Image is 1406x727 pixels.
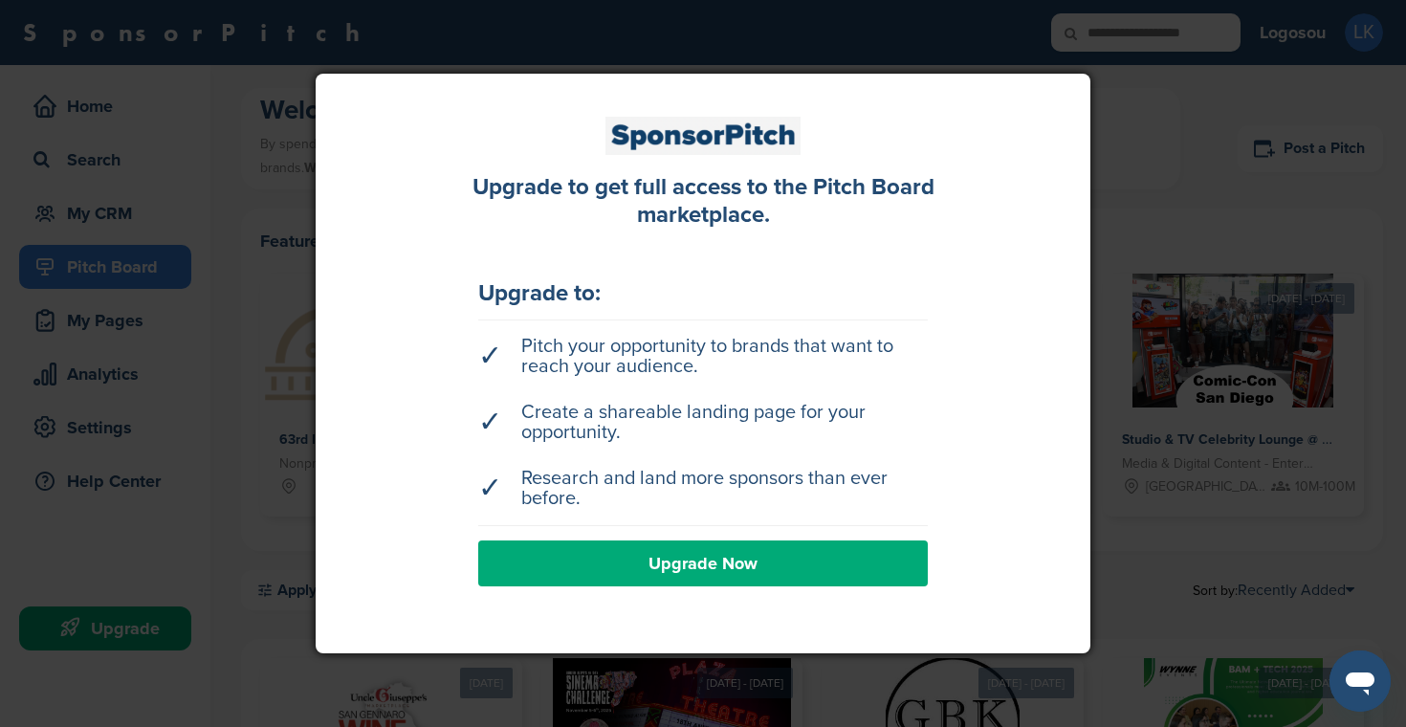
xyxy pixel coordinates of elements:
[1074,62,1103,91] a: Close
[478,540,928,586] a: Upgrade Now
[450,174,956,230] div: Upgrade to get full access to the Pitch Board marketplace.
[478,393,928,452] li: Create a shareable landing page for your opportunity.
[478,282,928,305] div: Upgrade to:
[478,346,502,366] span: ✓
[478,327,928,386] li: Pitch your opportunity to brands that want to reach your audience.
[478,412,502,432] span: ✓
[478,478,502,498] span: ✓
[478,459,928,518] li: Research and land more sponsors than ever before.
[1329,650,1391,712] iframe: Button to launch messaging window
